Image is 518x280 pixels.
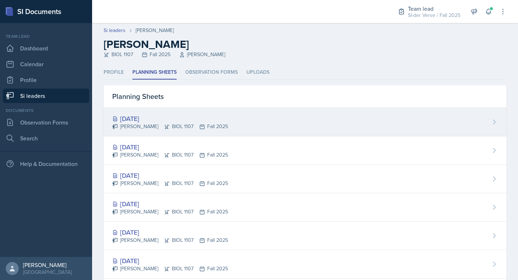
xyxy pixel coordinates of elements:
[3,89,89,103] a: Si leaders
[112,123,228,130] div: [PERSON_NAME] BIOL 1107 Fall 2025
[3,41,89,55] a: Dashboard
[112,171,228,180] div: [DATE]
[3,107,89,114] div: Documents
[112,151,228,159] div: [PERSON_NAME] BIOL 1107 Fall 2025
[3,33,89,40] div: Team lead
[104,38,506,51] h2: [PERSON_NAME]
[408,4,460,13] div: Team lead
[112,256,228,266] div: [DATE]
[112,114,228,123] div: [DATE]
[3,73,89,87] a: Profile
[104,165,506,193] a: [DATE] [PERSON_NAME]BIOL 1107Fall 2025
[112,199,228,209] div: [DATE]
[112,142,228,152] div: [DATE]
[104,27,126,34] a: Si leaders
[185,66,238,80] li: Observation Forms
[104,66,124,80] li: Profile
[246,66,269,80] li: Uploads
[112,180,228,187] div: [PERSON_NAME] BIOL 1107 Fall 2025
[104,250,506,279] a: [DATE] [PERSON_NAME]BIOL 1107Fall 2025
[112,236,228,244] div: [PERSON_NAME] BIOL 1107 Fall 2025
[104,51,506,58] div: BIOL 1107 Fall 2025 [PERSON_NAME]
[104,193,506,222] a: [DATE] [PERSON_NAME]BIOL 1107Fall 2025
[3,57,89,71] a: Calendar
[112,227,228,237] div: [DATE]
[104,85,506,108] div: Planning Sheets
[3,115,89,130] a: Observation Forms
[112,208,228,216] div: [PERSON_NAME] BIOL 1107 Fall 2025
[132,66,177,80] li: Planning Sheets
[112,265,228,272] div: [PERSON_NAME] BIOL 1107 Fall 2025
[136,27,174,34] div: [PERSON_NAME]
[408,12,460,19] div: SI-der Verse / Fall 2025
[3,131,89,145] a: Search
[104,108,506,136] a: [DATE] [PERSON_NAME]BIOL 1107Fall 2025
[23,268,72,276] div: [GEOGRAPHIC_DATA]
[3,157,89,171] div: Help & Documentation
[104,222,506,250] a: [DATE] [PERSON_NAME]BIOL 1107Fall 2025
[23,261,72,268] div: [PERSON_NAME]
[104,136,506,165] a: [DATE] [PERSON_NAME]BIOL 1107Fall 2025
